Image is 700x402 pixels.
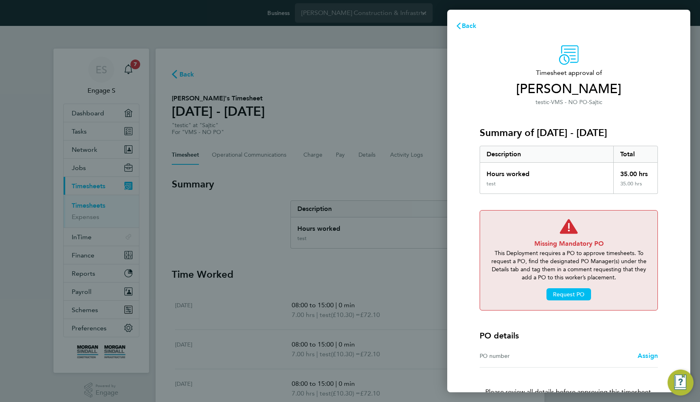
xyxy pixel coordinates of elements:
div: 35.00 hrs [613,163,658,181]
p: This Deployment requires a PO to approve timesheets. To request a PO, find the designated PO Mana... [490,249,648,282]
div: PO number [480,351,569,361]
button: Request PO [546,288,591,300]
div: Total [613,146,658,162]
span: testic [536,99,549,106]
div: Summary of 23 - 29 Jun 2025 [480,146,658,194]
span: [PERSON_NAME] [480,81,658,97]
div: 35.00 hrs [613,181,658,194]
span: Request PO [553,291,585,298]
a: Assign [638,351,658,361]
div: Hours worked [480,163,613,181]
div: test [487,181,496,187]
h3: Summary of [DATE] - [DATE] [480,126,658,139]
button: Engage Resource Center [668,370,694,396]
h4: PO details [480,330,519,341]
span: Missing Mandatory PO [490,240,648,249]
span: VMS - NO PO [551,99,587,106]
span: Back [462,22,477,30]
span: · [587,99,589,106]
div: Description [480,146,613,162]
span: Sajtic [589,99,602,106]
button: Back [447,18,485,34]
span: Timesheet approval of [480,68,658,78]
span: · [549,99,551,106]
span: Assign [638,352,658,359]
